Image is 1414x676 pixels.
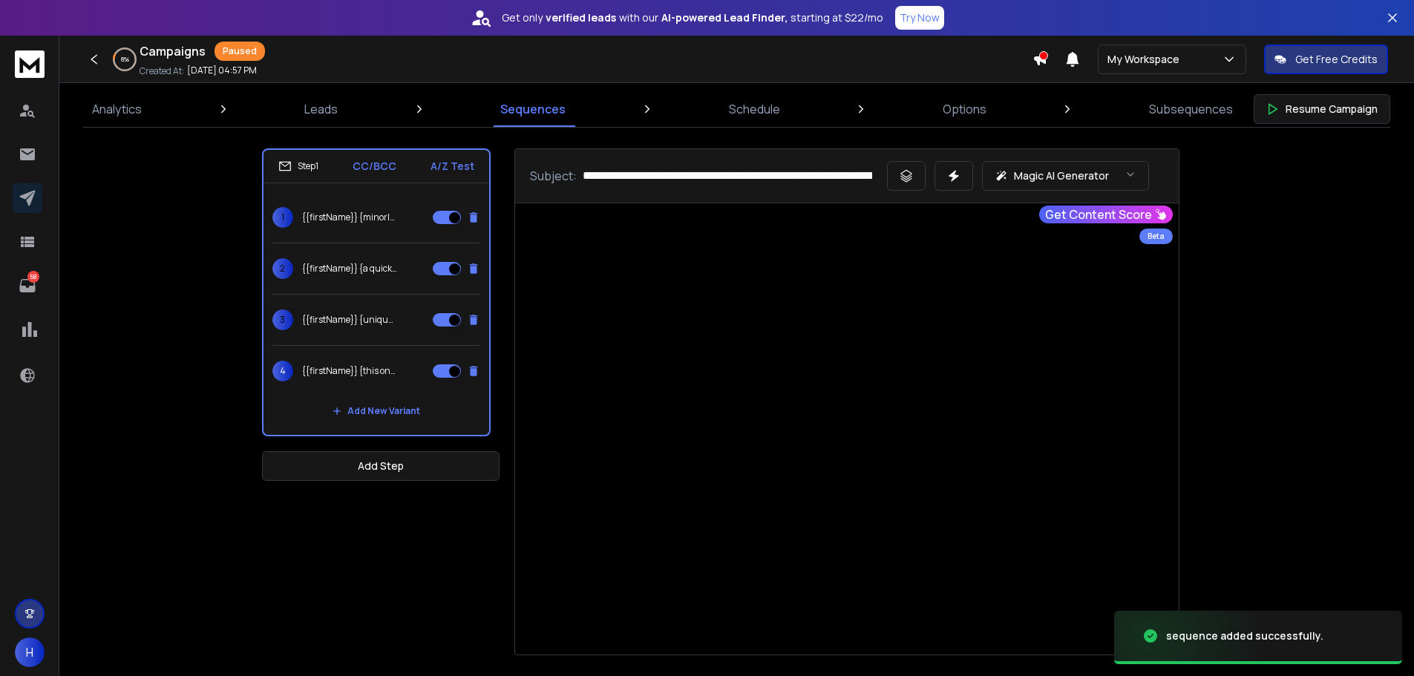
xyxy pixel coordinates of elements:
[661,10,788,25] strong: AI-powered Lead Finder,
[92,100,142,118] p: Analytics
[215,42,265,61] div: Paused
[15,637,45,667] button: H
[272,361,293,381] span: 4
[729,100,780,118] p: Schedule
[1014,168,1109,183] p: Magic AI Generator
[1139,229,1173,244] div: Beta
[272,258,293,279] span: 2
[943,100,986,118] p: Options
[15,50,45,78] img: logo
[934,91,995,127] a: Options
[278,160,318,173] div: Step 1
[83,91,151,127] a: Analytics
[1295,52,1378,67] p: Get Free Credits
[1107,52,1185,67] p: My Workspace
[187,65,257,76] p: [DATE] 04:57 PM
[500,100,566,118] p: Sequences
[140,65,184,77] p: Created At:
[491,91,575,127] a: Sequences
[27,271,39,283] p: 58
[272,309,293,330] span: 3
[720,91,789,127] a: Schedule
[1166,629,1323,643] div: sequence added successfully.
[13,271,42,301] a: 58
[1149,100,1233,118] p: Subsequences
[302,263,397,275] p: {{firstName}} {a quick pivot|a subtle shift|gentle change|a tiny move|increase momentum|small fix...
[304,100,338,118] p: Leads
[272,207,293,228] span: 1
[121,55,129,64] p: 8 %
[1254,94,1390,124] button: Resume Campaign
[262,148,491,436] li: Step1CC/BCCA/Z Test1{{firstName}} {minor|small|tiny|modest|little} {shift|pivot|alteration|course...
[353,159,396,174] p: CC/BCC
[431,159,474,174] p: A/Z Test
[321,396,432,426] button: Add New Variant
[1039,206,1173,223] button: Get Content Score
[982,161,1149,191] button: Magic AI Generator
[262,451,500,481] button: Add Step
[295,91,347,127] a: Leads
[900,10,940,25] p: Try Now
[895,6,944,30] button: Try Now
[302,211,397,223] p: {{firstName}} {minor|small|tiny|modest|little} {shift|pivot|alteration|course change|slight chang...
[302,314,397,326] p: {{firstName}} {unique find with lasting value|just one tweak|refine slightly|pivot small|subtle s...
[302,365,397,377] p: {{firstName}} {this one’s special|a hidden truth|a simple switch|subtle pivot|a micro-step|tiny s...
[546,10,616,25] strong: verified leads
[1140,91,1242,127] a: Subsequences
[1264,45,1388,74] button: Get Free Credits
[530,167,577,185] p: Subject:
[502,10,883,25] p: Get only with our starting at $22/mo
[140,42,206,60] h1: Campaigns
